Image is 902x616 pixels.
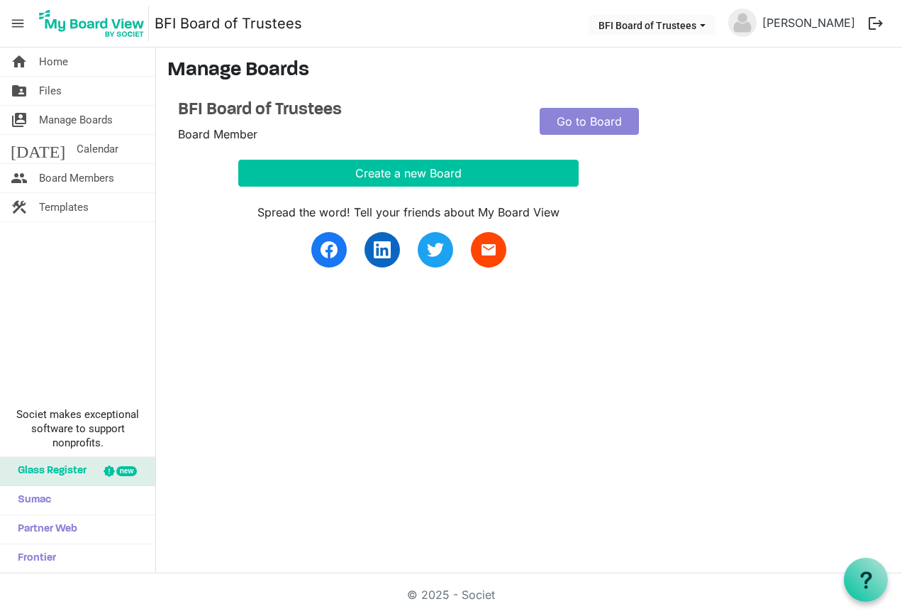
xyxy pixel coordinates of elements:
[77,135,118,163] span: Calendar
[589,15,715,35] button: BFI Board of Trustees dropdownbutton
[39,48,68,76] span: Home
[374,241,391,258] img: linkedin.svg
[116,466,137,476] div: new
[178,100,518,121] a: BFI Board of Trustees
[4,10,31,37] span: menu
[11,193,28,221] span: construction
[238,160,579,187] button: Create a new Board
[39,106,113,134] span: Manage Boards
[178,127,257,141] span: Board Member
[11,164,28,192] span: people
[757,9,861,37] a: [PERSON_NAME]
[427,241,444,258] img: twitter.svg
[11,48,28,76] span: home
[39,164,114,192] span: Board Members
[407,588,495,602] a: © 2025 - Societ
[861,9,891,38] button: logout
[238,204,579,221] div: Spread the word! Tell your friends about My Board View
[11,486,51,515] span: Sumac
[39,77,62,105] span: Files
[321,241,338,258] img: facebook.svg
[11,77,28,105] span: folder_shared
[480,241,497,258] span: email
[35,6,155,41] a: My Board View Logo
[471,232,506,268] a: email
[728,9,757,37] img: no-profile-picture.svg
[155,9,302,38] a: BFI Board of Trustees
[11,515,77,544] span: Partner Web
[11,544,56,573] span: Frontier
[11,106,28,134] span: switch_account
[11,457,87,485] span: Glass Register
[540,108,639,135] a: Go to Board
[6,407,149,450] span: Societ makes exceptional software to support nonprofits.
[35,6,149,41] img: My Board View Logo
[11,135,65,163] span: [DATE]
[167,59,891,83] h3: Manage Boards
[39,193,89,221] span: Templates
